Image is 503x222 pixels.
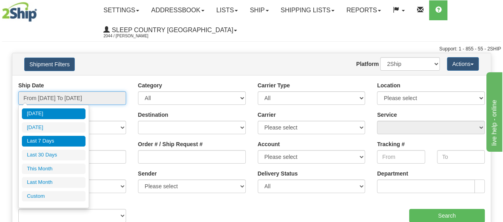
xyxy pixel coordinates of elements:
a: Lists [210,0,244,20]
li: Last 7 Days [22,136,85,147]
label: Destination [138,111,168,119]
label: Order # / Ship Request # [138,140,203,148]
label: Category [138,81,162,89]
span: 2044 / [PERSON_NAME] [103,32,163,40]
label: Account [258,140,280,148]
a: Sleep Country [GEOGRAPHIC_DATA] 2044 / [PERSON_NAME] [97,20,243,40]
a: Shipping lists [275,0,340,20]
label: Service [377,111,397,119]
li: Last 30 Days [22,150,85,160]
div: Support: 1 - 855 - 55 - 2SHIP [2,46,501,52]
li: [DATE] [22,122,85,133]
iframe: chat widget [485,70,502,151]
label: Ship Date [18,81,44,89]
li: Custom [22,191,85,202]
label: Delivery Status [258,170,298,178]
a: Reports [340,0,387,20]
span: Sleep Country [GEOGRAPHIC_DATA] [110,27,233,33]
a: Ship [244,0,274,20]
button: Shipment Filters [24,58,75,71]
input: From [377,150,425,164]
label: Location [377,81,400,89]
label: Platform [356,60,379,68]
li: [DATE] [22,108,85,119]
label: Sender [138,170,157,178]
label: Tracking # [377,140,404,148]
label: Department [377,170,408,178]
button: Actions [447,57,479,71]
label: Carrier [258,111,276,119]
li: Last Month [22,177,85,188]
a: Addressbook [145,0,210,20]
li: This Month [22,164,85,174]
input: To [437,150,485,164]
img: logo2044.jpg [2,2,37,22]
a: Settings [97,0,145,20]
div: live help - online [6,5,74,14]
label: Carrier Type [258,81,290,89]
